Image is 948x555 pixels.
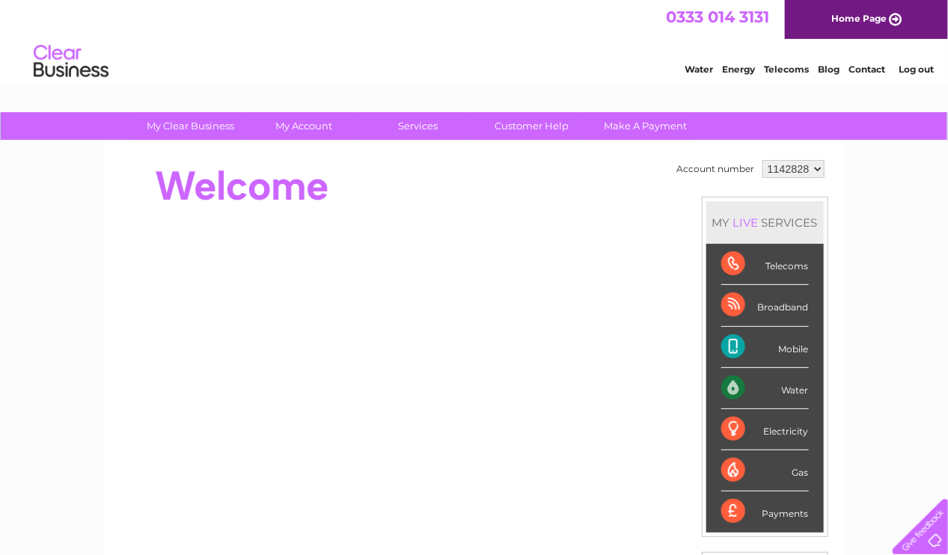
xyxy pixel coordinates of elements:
[722,64,755,75] a: Energy
[721,409,809,450] div: Electricity
[356,112,480,140] a: Services
[470,112,593,140] a: Customer Help
[721,368,809,409] div: Water
[721,450,809,491] div: Gas
[129,112,252,140] a: My Clear Business
[848,64,885,75] a: Contact
[730,215,762,230] div: LIVE
[764,64,809,75] a: Telecoms
[121,8,828,73] div: Clear Business is a trading name of Verastar Limited (registered in [GEOGRAPHIC_DATA] No. 3667643...
[685,64,713,75] a: Water
[584,112,707,140] a: Make A Payment
[721,285,809,326] div: Broadband
[899,64,934,75] a: Log out
[721,327,809,368] div: Mobile
[721,244,809,285] div: Telecoms
[818,64,840,75] a: Blog
[33,39,109,85] img: logo.png
[706,201,824,244] div: MY SERVICES
[242,112,366,140] a: My Account
[673,156,759,182] td: Account number
[666,7,769,26] a: 0333 014 3131
[721,491,809,532] div: Payments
